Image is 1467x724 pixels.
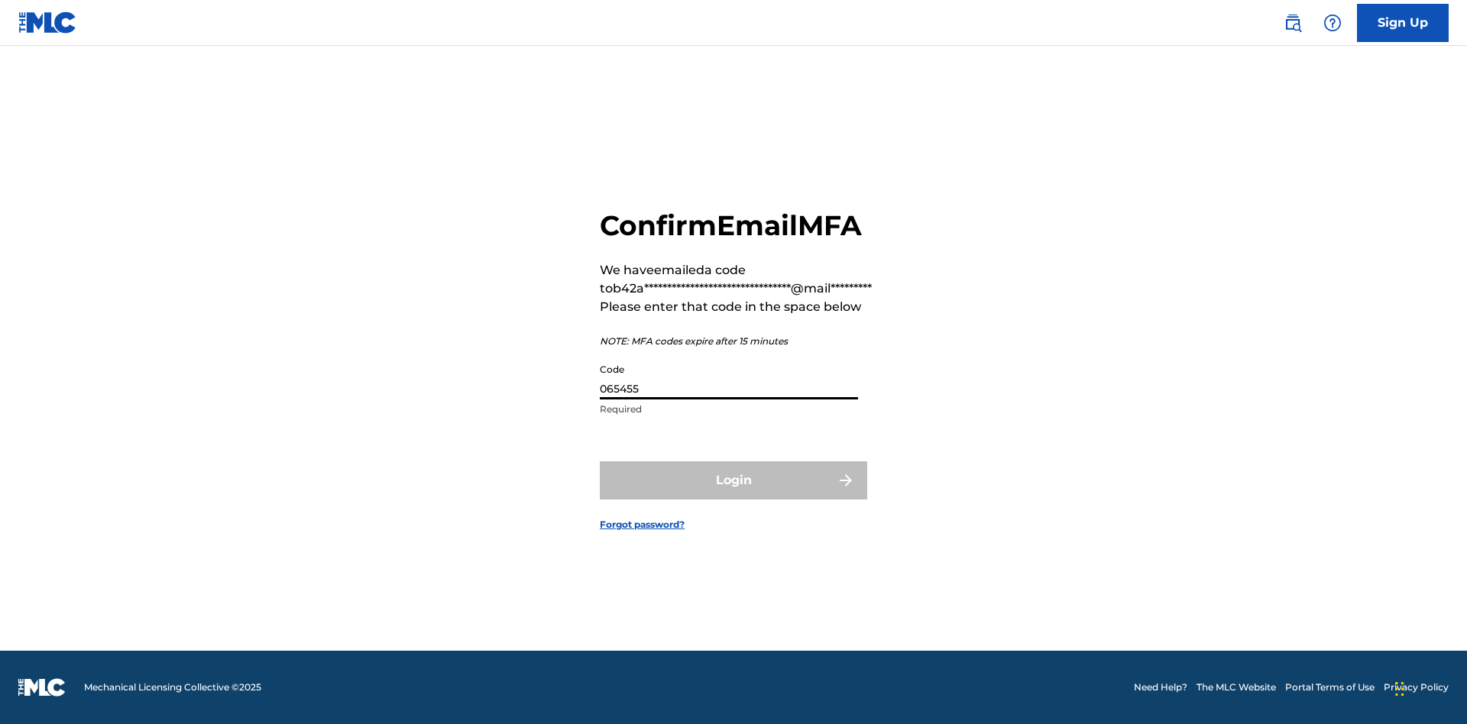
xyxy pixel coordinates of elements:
[18,11,77,34] img: MLC Logo
[600,298,872,316] p: Please enter that code in the space below
[600,518,685,532] a: Forgot password?
[1197,680,1276,694] a: The MLC Website
[600,402,858,416] p: Required
[1357,4,1449,42] a: Sign Up
[1391,651,1467,724] iframe: Chat Widget
[18,678,66,697] img: logo
[1285,680,1375,694] a: Portal Terms of Use
[84,680,261,694] span: Mechanical Licensing Collective © 2025
[600,208,872,243] h2: Confirm Email MFA
[1384,680,1449,694] a: Privacy Policy
[1284,14,1302,32] img: search
[1317,8,1348,38] div: Help
[1323,14,1342,32] img: help
[1278,8,1308,38] a: Public Search
[600,335,872,348] p: NOTE: MFA codes expire after 15 minutes
[1395,666,1404,712] div: Drag
[1134,680,1187,694] a: Need Help?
